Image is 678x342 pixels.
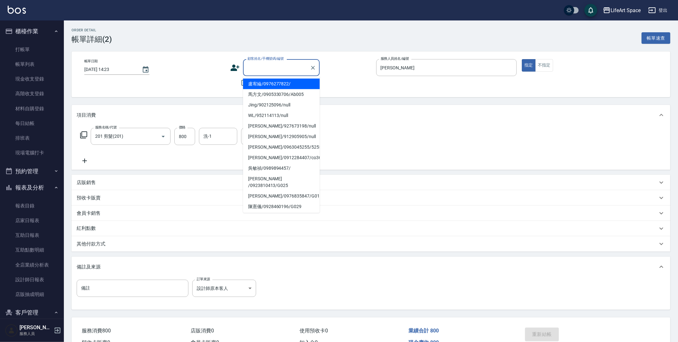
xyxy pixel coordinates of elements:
li: [PERSON_NAME] /0923810413/G025 [243,174,320,191]
div: 項目消費 [72,125,670,170]
li: Jing/902125096/null [243,100,320,110]
button: 帳單速查 [642,32,670,44]
li: 陳憲儀/0928460196/G029 [243,201,320,212]
div: 設計師原本客人 [192,280,256,297]
p: 會員卡銷售 [77,210,101,217]
p: 紅利點數 [77,225,99,232]
button: save [584,4,597,17]
div: 紅利點數 [72,221,670,236]
li: 盧宥綸/0976277822/ [243,79,320,89]
label: 訂單來源 [197,277,210,282]
a: 報表目錄 [3,198,61,213]
button: Clear [309,63,317,72]
label: 服務名稱/代號 [95,125,117,130]
img: Person [5,324,18,337]
button: LifeArt Space [600,4,643,17]
a: 互助日報表 [3,228,61,243]
span: 使用預收卡 0 [300,328,328,334]
li: 吳敏禎/0989894457/ [243,163,320,174]
span: 服務消費 800 [82,328,111,334]
a: 排班表 [3,131,61,145]
a: 每日結帳 [3,116,61,131]
div: 店販銷售 [72,175,670,190]
a: 材料自購登錄 [3,101,61,116]
label: 帳單日期 [84,59,98,64]
a: 打帳單 [3,42,61,57]
div: LifeArt Space [611,6,641,14]
a: 互助點數明細 [3,243,61,257]
h2: Order detail [72,28,112,32]
button: 櫃檯作業 [3,23,61,40]
p: 店販銷售 [77,179,96,186]
p: 服務人員 [19,331,52,337]
button: 登出 [646,4,670,16]
button: 客戶管理 [3,304,61,321]
span: 店販消費 0 [191,328,214,334]
li: [PERSON_NAME]/0963045255/5255 [243,142,320,152]
button: 指定 [522,59,536,72]
div: 會員卡銷售 [72,206,670,221]
label: 顧客姓名/手機號碼/編號 [248,56,284,61]
label: 服務人員姓名/編號 [381,56,409,61]
p: 預收卡販賣 [77,195,101,201]
div: 預收卡販賣 [72,190,670,206]
a: 全店業績分析表 [3,258,61,272]
a: 設計師日報表 [3,272,61,287]
a: 高階收支登錄 [3,86,61,101]
button: Open [158,131,168,142]
label: 價格 [179,125,186,130]
a: 現場電腦打卡 [3,145,61,160]
button: 預約管理 [3,163,61,180]
button: 不指定 [535,59,553,72]
a: 店販抽成明細 [3,287,61,302]
li: [PERSON_NAME]/0912284407/co364* [243,152,320,163]
li: WL/952114113/null [243,110,320,121]
div: 備註及來源 [72,257,670,277]
div: 其他付款方式 [72,236,670,252]
li: 馬方文/0905330706/Ab005 [243,89,320,100]
a: 店家日報表 [3,213,61,228]
a: 帳單列表 [3,57,61,72]
img: Logo [8,6,26,14]
p: 項目消費 [77,112,96,119]
li: [PERSON_NAME]/927673198/null [243,121,320,131]
p: 備註及來源 [77,264,101,270]
li: 周純吉/0922931726/G001 [243,212,320,222]
span: 業績合計 800 [408,328,439,334]
h5: [PERSON_NAME] [19,324,52,331]
input: YYYY/MM/DD hh:mm [84,64,135,75]
a: 現金收支登錄 [3,72,61,86]
li: [PERSON_NAME]/912905905/null [243,131,320,142]
div: 項目消費 [72,105,670,125]
li: [PERSON_NAME]/0976835847/G013 [243,191,320,201]
p: 其他付款方式 [77,241,105,247]
h3: 帳單詳細 (2) [72,35,112,44]
button: Choose date, selected date is 2025-08-10 [138,62,153,77]
button: 報表及分析 [3,179,61,196]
